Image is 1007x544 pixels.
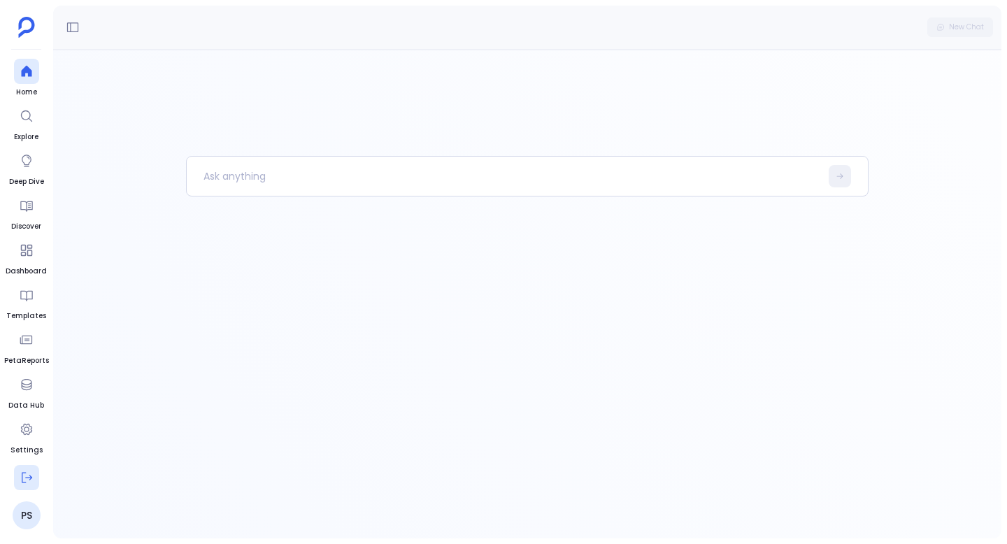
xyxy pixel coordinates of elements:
a: Data Hub [8,372,44,411]
span: Explore [14,131,39,143]
a: Discover [11,193,41,232]
a: Dashboard [6,238,47,277]
span: Discover [11,221,41,232]
a: Home [14,59,39,98]
a: PS [13,501,41,529]
img: petavue logo [18,17,35,38]
a: PetaReports [4,327,49,366]
span: PetaReports [4,355,49,366]
span: Deep Dive [9,176,44,187]
span: Home [14,87,39,98]
a: Explore [14,103,39,143]
span: Data Hub [8,400,44,411]
span: Templates [6,310,46,322]
span: Settings [10,445,43,456]
span: Dashboard [6,266,47,277]
a: Templates [6,282,46,322]
a: Deep Dive [9,148,44,187]
a: Settings [10,417,43,456]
